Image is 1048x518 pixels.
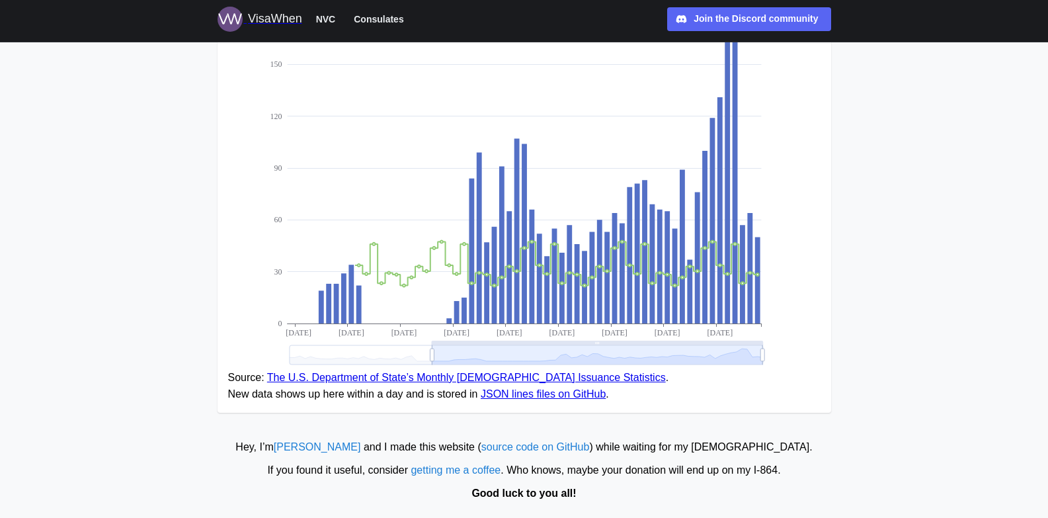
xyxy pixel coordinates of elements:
[354,11,403,27] span: Consulates
[654,328,680,337] text: [DATE]
[7,462,1041,479] div: If you found it useful, consider . Who knows, maybe your donation will end up on my I‑864.
[391,328,417,337] text: [DATE]
[218,7,302,32] a: Logo for VisaWhen VisaWhen
[7,439,1041,456] div: Hey, I’m and I made this website ( ) while waiting for my [DEMOGRAPHIC_DATA].
[286,328,311,337] text: [DATE]
[310,11,342,28] button: NVC
[218,7,243,32] img: Logo for VisaWhen
[274,441,361,453] a: [PERSON_NAME]
[411,464,501,476] a: getting me a coffee
[274,163,282,173] text: 90
[549,328,575,337] text: [DATE]
[338,328,364,337] text: [DATE]
[7,486,1041,502] div: Good luck to you all!
[274,267,282,276] text: 30
[274,215,282,224] text: 60
[444,328,469,337] text: [DATE]
[694,12,818,26] div: Join the Discord community
[496,328,522,337] text: [DATE]
[316,11,336,27] span: NVC
[270,111,282,120] text: 120
[278,319,282,328] text: 0
[248,10,302,28] div: VisaWhen
[667,7,831,31] a: Join the Discord community
[228,370,821,403] figcaption: Source: . New data shows up here within a day and is stored in .
[270,60,282,69] text: 150
[481,441,590,453] a: source code on GitHub
[707,328,733,337] text: [DATE]
[348,11,409,28] button: Consulates
[602,328,627,337] text: [DATE]
[481,388,606,400] a: JSON lines files on GitHub
[267,372,666,383] a: The U.S. Department of State’s Monthly [DEMOGRAPHIC_DATA] Issuance Statistics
